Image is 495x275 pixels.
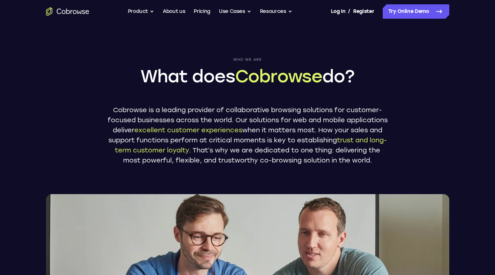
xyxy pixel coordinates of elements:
span: Who we are [107,58,388,62]
h1: What does do? [107,65,388,88]
a: Go to the home page [46,7,89,16]
a: Try Online Demo [383,4,449,19]
button: Use Cases [219,4,251,19]
button: Product [128,4,154,19]
span: excellent customer experiences [134,126,242,134]
a: About us [163,4,185,19]
span: Cobrowse [235,66,322,87]
a: Register [353,4,374,19]
p: Cobrowse is a leading provider of collaborative browsing solutions for customer-focused businesse... [107,105,388,165]
a: Log In [331,4,345,19]
a: Pricing [194,4,210,19]
span: / [348,7,350,16]
button: Resources [260,4,292,19]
